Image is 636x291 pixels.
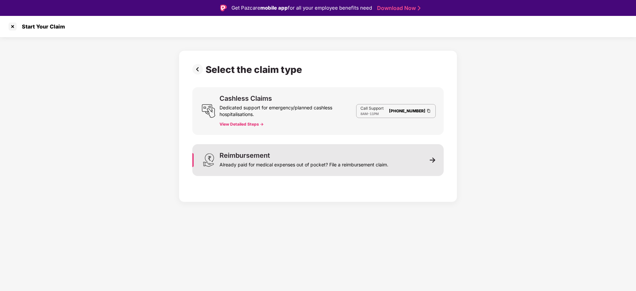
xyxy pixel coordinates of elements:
img: svg+xml;base64,PHN2ZyB3aWR0aD0iMTEiIGhlaWdodD0iMTEiIHZpZXdCb3g9IjAgMCAxMSAxMSIgZmlsbD0ibm9uZSIgeG... [430,157,436,163]
div: Already paid for medical expenses out of pocket? File a reimbursement claim. [220,159,388,168]
div: Reimbursement [220,152,270,159]
img: Logo [220,5,227,11]
strong: mobile app [260,5,288,11]
a: [PHONE_NUMBER] [389,108,425,113]
img: svg+xml;base64,PHN2ZyBpZD0iUHJldi0zMngzMiIgeG1sbnM9Imh0dHA6Ly93d3cudzMub3JnLzIwMDAvc3ZnIiB3aWR0aD... [192,64,206,75]
span: 11PM [370,112,379,116]
div: Select the claim type [206,64,305,75]
div: - [360,111,384,116]
div: Dedicated support for emergency/planned cashless hospitalisations. [220,102,356,118]
img: svg+xml;base64,PHN2ZyB3aWR0aD0iMjQiIGhlaWdodD0iMzEiIHZpZXdCb3g9IjAgMCAyNCAzMSIgZmlsbD0ibm9uZSIgeG... [202,153,216,167]
p: Call Support [360,106,384,111]
img: svg+xml;base64,PHN2ZyB3aWR0aD0iMjQiIGhlaWdodD0iMjUiIHZpZXdCb3g9IjAgMCAyNCAyNSIgZmlsbD0ibm9uZSIgeG... [202,104,216,118]
img: Stroke [418,5,420,12]
span: 8AM [360,112,368,116]
button: View Detailed Steps -> [220,122,264,127]
div: Start Your Claim [18,23,65,30]
div: Cashless Claims [220,95,272,102]
a: Download Now [377,5,418,12]
div: Get Pazcare for all your employee benefits need [231,4,372,12]
img: Clipboard Icon [426,108,431,114]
